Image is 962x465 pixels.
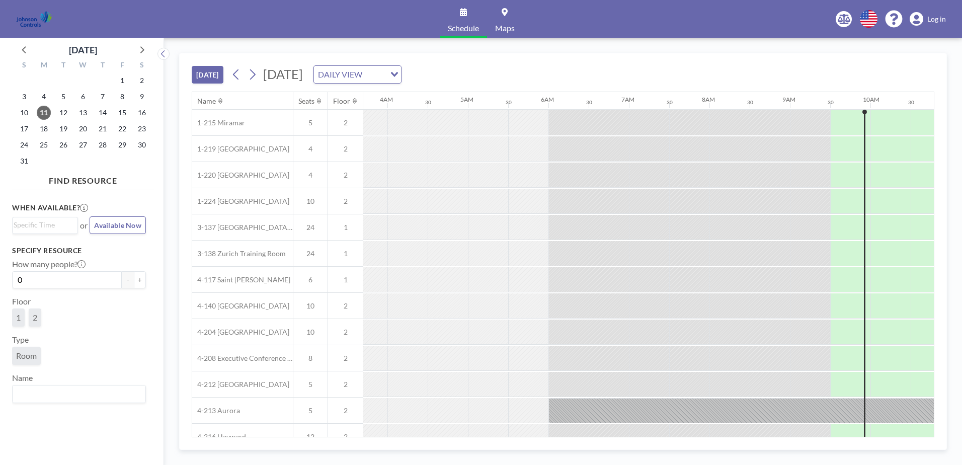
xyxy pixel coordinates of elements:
[94,221,141,229] span: Available Now
[17,90,31,104] span: Sunday, August 3, 2025
[54,59,73,72] div: T
[115,73,129,88] span: Friday, August 1, 2025
[56,90,70,104] span: Tuesday, August 5, 2025
[747,99,753,106] div: 30
[328,328,363,337] span: 2
[76,90,90,104] span: Wednesday, August 6, 2025
[93,59,112,72] div: T
[192,328,289,337] span: 4-204 [GEOGRAPHIC_DATA]
[112,59,132,72] div: F
[192,197,289,206] span: 1-224 [GEOGRAPHIC_DATA]
[621,96,634,103] div: 7AM
[16,313,21,323] span: 1
[782,96,795,103] div: 9AM
[263,66,303,82] span: [DATE]
[293,354,328,363] span: 8
[541,96,554,103] div: 6AM
[192,223,293,232] span: 3-137 [GEOGRAPHIC_DATA] Training Room
[293,171,328,180] span: 4
[197,97,216,106] div: Name
[586,99,592,106] div: 30
[328,380,363,389] span: 2
[314,66,401,83] div: Search for option
[76,106,90,120] span: Wednesday, August 13, 2025
[16,351,37,361] span: Room
[115,122,129,136] span: Friday, August 22, 2025
[12,373,33,383] label: Name
[328,144,363,153] span: 2
[506,99,512,106] div: 30
[293,328,328,337] span: 10
[13,217,77,232] div: Search for option
[76,138,90,152] span: Wednesday, August 27, 2025
[910,12,946,26] a: Log in
[328,275,363,284] span: 1
[192,275,290,284] span: 4-117 Saint [PERSON_NAME]
[96,138,110,152] span: Thursday, August 28, 2025
[90,216,146,234] button: Available Now
[863,96,879,103] div: 10AM
[17,106,31,120] span: Sunday, August 10, 2025
[192,249,286,258] span: 3-138 Zurich Training Room
[135,138,149,152] span: Saturday, August 30, 2025
[192,144,289,153] span: 1-219 [GEOGRAPHIC_DATA]
[37,90,51,104] span: Monday, August 4, 2025
[328,197,363,206] span: 2
[908,99,914,106] div: 30
[927,15,946,24] span: Log in
[12,246,146,255] h3: Specify resource
[298,97,314,106] div: Seats
[293,301,328,311] span: 10
[115,138,129,152] span: Friday, August 29, 2025
[316,68,364,81] span: DAILY VIEW
[293,380,328,389] span: 5
[122,271,134,288] button: -
[69,43,97,57] div: [DATE]
[293,118,328,127] span: 5
[135,73,149,88] span: Saturday, August 2, 2025
[12,335,29,345] label: Type
[16,9,52,29] img: organization-logo
[12,296,31,306] label: Floor
[293,275,328,284] span: 6
[495,24,515,32] span: Maps
[135,90,149,104] span: Saturday, August 9, 2025
[73,59,93,72] div: W
[33,313,37,323] span: 2
[56,106,70,120] span: Tuesday, August 12, 2025
[293,223,328,232] span: 24
[17,138,31,152] span: Sunday, August 24, 2025
[328,249,363,258] span: 1
[192,66,223,84] button: [DATE]
[135,122,149,136] span: Saturday, August 23, 2025
[380,96,393,103] div: 4AM
[293,144,328,153] span: 4
[12,259,86,269] label: How many people?
[192,171,289,180] span: 1-220 [GEOGRAPHIC_DATA]
[17,154,31,168] span: Sunday, August 31, 2025
[460,96,473,103] div: 5AM
[37,106,51,120] span: Monday, August 11, 2025
[14,219,72,230] input: Search for option
[115,106,129,120] span: Friday, August 15, 2025
[56,122,70,136] span: Tuesday, August 19, 2025
[17,122,31,136] span: Sunday, August 17, 2025
[328,432,363,441] span: 2
[12,172,154,186] h4: FIND RESOURCE
[293,406,328,415] span: 5
[333,97,350,106] div: Floor
[192,432,246,441] span: 4-216 Hayward
[115,90,129,104] span: Friday, August 8, 2025
[134,271,146,288] button: +
[293,249,328,258] span: 24
[328,223,363,232] span: 1
[80,220,88,230] span: or
[96,122,110,136] span: Thursday, August 21, 2025
[14,387,140,401] input: Search for option
[76,122,90,136] span: Wednesday, August 20, 2025
[293,432,328,441] span: 12
[425,99,431,106] div: 30
[192,118,245,127] span: 1-215 Miramar
[37,138,51,152] span: Monday, August 25, 2025
[328,406,363,415] span: 2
